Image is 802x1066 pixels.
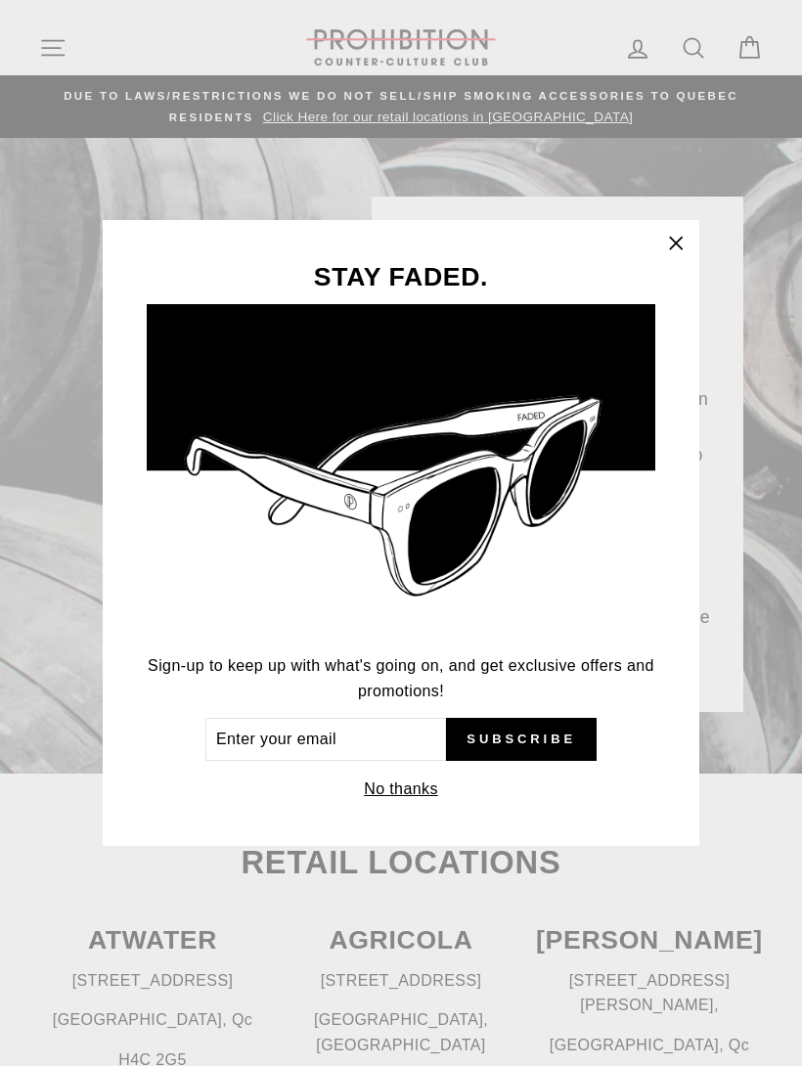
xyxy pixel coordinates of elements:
[358,776,444,803] button: No thanks
[467,731,576,748] span: Subscribe
[147,653,655,703] p: Sign-up to keep up with what's going on, and get exclusive offers and promotions!
[446,718,597,761] button: Subscribe
[147,264,655,290] h3: STAY FADED.
[205,718,446,761] input: Enter your email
